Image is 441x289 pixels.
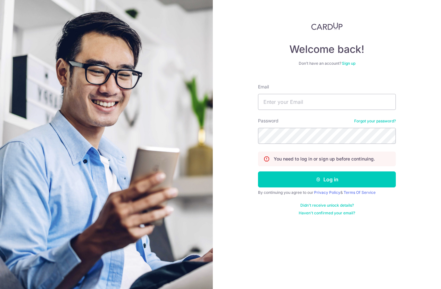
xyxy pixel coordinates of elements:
a: Didn't receive unlock details? [300,203,354,208]
label: Email [258,84,269,90]
div: Don’t have an account? [258,61,396,66]
h4: Welcome back! [258,43,396,56]
a: Forgot your password? [354,119,396,124]
a: Terms Of Service [344,190,376,195]
a: Haven't confirmed your email? [299,211,355,216]
label: Password [258,118,279,124]
a: Privacy Policy [314,190,340,195]
a: Sign up [342,61,355,66]
p: You need to log in or sign up before continuing. [274,156,375,162]
button: Log in [258,171,396,187]
input: Enter your Email [258,94,396,110]
img: CardUp Logo [311,22,343,30]
div: By continuing you agree to our & [258,190,396,195]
